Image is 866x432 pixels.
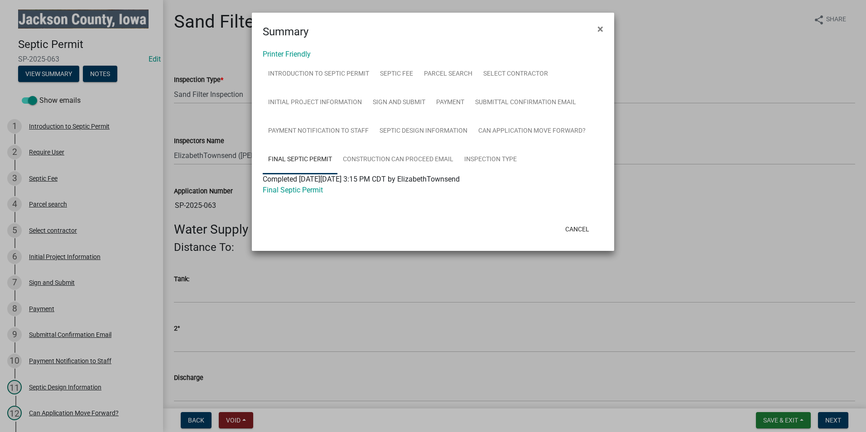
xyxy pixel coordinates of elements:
a: Septic Design Information [374,117,473,146]
a: Payment Notification to Staff [263,117,374,146]
a: Submittal Confirmation Email [470,88,582,117]
a: Sign and Submit [367,88,431,117]
span: Completed [DATE][DATE] 3:15 PM CDT by ElizabethTownsend [263,175,460,183]
a: Final Septic Permit [263,145,337,174]
a: Initial Project Information [263,88,367,117]
button: Cancel [558,221,597,237]
a: Select contractor [478,60,553,89]
a: Septic Fee [375,60,419,89]
span: × [597,23,603,35]
a: Payment [431,88,470,117]
button: Close [590,16,611,42]
a: Printer Friendly [263,50,311,58]
a: Introduction to Septic Permit [263,60,375,89]
h4: Summary [263,24,308,40]
a: Inspection Type [459,145,522,174]
a: Construction Can Proceed Email [337,145,459,174]
a: Parcel search [419,60,478,89]
a: Can Application Move Forward? [473,117,591,146]
a: Final Septic Permit [263,186,323,194]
